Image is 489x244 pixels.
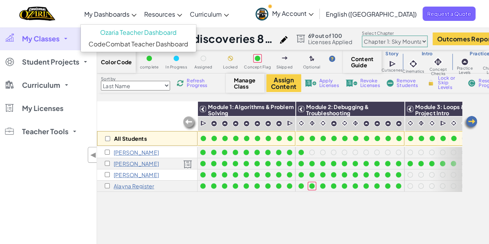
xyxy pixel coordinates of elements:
img: IconPracticeLevel.svg [243,120,250,127]
p: Arianna Osorio [114,160,159,167]
img: IconLicenseApply.svg [305,80,316,87]
img: IconPracticeLevel.svg [331,120,337,127]
img: IconCinematic.svg [461,119,468,127]
span: Module 2: Debugging & Troubleshooting [306,103,369,116]
img: iconPencil.svg [280,36,288,44]
span: Module 1: Algorithms & Problem Solving [208,103,294,116]
img: Licensed [183,160,192,169]
span: My Licenses [22,105,63,112]
img: IconLicenseRevoke.svg [346,80,357,87]
img: Arrow_Left_Inactive.png [182,116,198,131]
img: IconPracticeLevel.svg [363,120,370,127]
img: IconPracticeLevel.svg [461,58,469,66]
a: Resources [140,3,186,24]
span: Lock or Skip Levels [438,76,461,90]
img: IconCinematic.svg [428,119,436,127]
a: Curriculum [186,3,233,24]
span: My Classes [22,35,60,42]
span: Content Guide [351,56,374,68]
span: Curriculum [22,82,60,89]
span: Skipped [276,65,293,69]
img: IconPracticeLevel.svg [395,120,402,127]
img: IconCinematic.svg [298,119,305,127]
span: My Dashboards [84,10,129,18]
label: Sort by [101,76,170,82]
span: Practice Levels [452,66,478,75]
span: Revoke Licenses [360,78,380,88]
img: IconRemoveStudents.svg [387,80,394,87]
span: Resources [144,10,175,18]
img: IconCinematic.svg [407,119,414,127]
img: IconReset.svg [468,80,475,87]
a: Ozaria by CodeCombat logo [19,6,55,22]
p: Sophia Bruzos [114,149,159,155]
span: 69 out of 100 [308,32,353,39]
span: Assigned [194,65,213,69]
span: Remove Students [397,78,420,88]
span: In Progress [165,65,187,69]
img: IconInteractive.svg [433,56,443,67]
h3: Story [382,51,402,57]
img: avatar [256,8,268,20]
p: Amiah Ratcliff [114,172,159,178]
img: IconCutscene.svg [389,60,397,68]
img: IconPracticeLevel.svg [374,120,380,127]
a: CodeCombat Teacher Dashboard [81,38,196,50]
a: Request a Quote [423,7,475,21]
span: English ([GEOGRAPHIC_DATA]) [326,10,417,18]
img: IconSkippedLevel.svg [282,56,288,60]
img: IconCinematic.svg [450,119,457,127]
span: Cinematics [402,69,424,73]
img: IconCutscene.svg [200,119,208,127]
a: My Dashboards [80,3,140,24]
span: Color Code [101,59,132,65]
img: IconPracticeLevel.svg [232,120,239,127]
span: Apply Licenses [319,78,339,88]
span: Cutscenes [382,68,402,72]
span: Teacher Tools [22,128,68,135]
img: IconReload.svg [177,80,184,87]
p: Alayna Register [114,183,154,189]
img: Home [19,6,55,22]
img: Arrow_Left.png [463,115,478,131]
img: IconPracticeLevel.svg [276,120,282,127]
span: Concept Checks [424,67,452,76]
img: IconCinematic.svg [408,58,419,69]
span: Locked [223,65,237,69]
button: Assign Content [266,74,301,92]
span: Manage Class [234,77,257,89]
img: IconCinematic.svg [319,119,327,127]
img: IconPracticeLevel.svg [211,120,217,127]
img: IconOptionalLevel.svg [309,56,314,62]
img: IconLock.svg [427,79,435,86]
img: IconPracticeLevel.svg [254,120,261,127]
span: My Account [272,9,314,17]
span: ◀ [90,149,97,160]
a: My Account [252,2,317,26]
img: IconHint.svg [329,56,335,62]
img: IconPracticeLevel.svg [265,120,271,127]
img: IconPracticeLevel.svg [221,120,228,127]
img: IconPracticeLevel.svg [385,120,391,127]
img: IconInteractive.svg [417,119,425,127]
p: All Students [114,135,147,142]
span: complete [140,65,159,69]
img: IconInteractive.svg [352,119,359,127]
a: English ([GEOGRAPHIC_DATA]) [322,3,421,24]
img: IconInteractive.svg [308,119,316,127]
a: Ozaria Teacher Dashboard [81,27,196,38]
img: IconCutscene.svg [287,119,294,127]
span: Student Projects [22,58,79,65]
span: Concept Flag [244,65,271,69]
img: IconCutscene.svg [440,119,447,127]
span: Optional [303,65,320,69]
span: Licenses Applied [308,39,353,45]
span: Curriculum [190,10,222,18]
label: Select Chapter [362,30,428,36]
img: IconCinematic.svg [341,119,348,127]
span: Refresh Progress [187,78,211,88]
h3: Intro [402,51,452,57]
